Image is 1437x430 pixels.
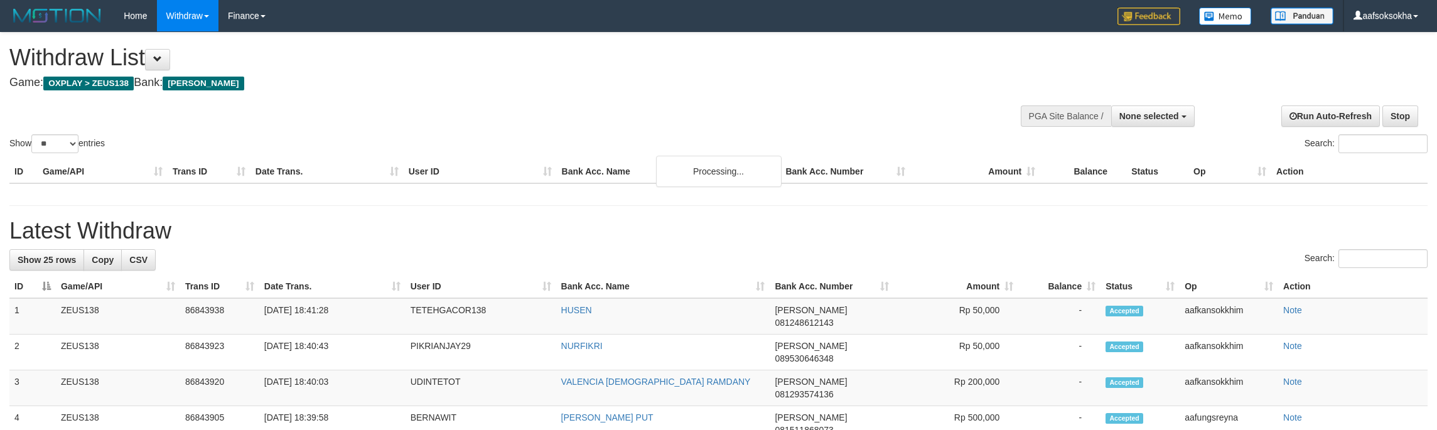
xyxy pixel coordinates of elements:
[557,160,781,183] th: Bank Acc. Name
[180,275,259,298] th: Trans ID: activate to sort column ascending
[1021,105,1111,127] div: PGA Site Balance /
[1106,306,1143,316] span: Accepted
[1283,341,1302,351] a: Note
[38,160,168,183] th: Game/API
[894,335,1018,370] td: Rp 50,000
[561,305,592,315] a: HUSEN
[92,255,114,265] span: Copy
[56,370,180,406] td: ZEUS138
[894,370,1018,406] td: Rp 200,000
[18,255,76,265] span: Show 25 rows
[1106,377,1143,388] span: Accepted
[561,412,654,422] a: [PERSON_NAME] PUT
[1040,160,1126,183] th: Balance
[9,335,56,370] td: 2
[775,305,847,315] span: [PERSON_NAME]
[775,412,847,422] span: [PERSON_NAME]
[775,341,847,351] span: [PERSON_NAME]
[259,298,406,335] td: [DATE] 18:41:28
[1018,335,1101,370] td: -
[1271,160,1428,183] th: Action
[56,298,180,335] td: ZEUS138
[129,255,148,265] span: CSV
[556,275,770,298] th: Bank Acc. Name: activate to sort column ascending
[1278,275,1428,298] th: Action
[1018,370,1101,406] td: -
[9,77,945,89] h4: Game: Bank:
[406,298,556,335] td: TETEHGACOR138
[1283,305,1302,315] a: Note
[1126,160,1188,183] th: Status
[259,335,406,370] td: [DATE] 18:40:43
[9,298,56,335] td: 1
[1305,134,1428,153] label: Search:
[1283,412,1302,422] a: Note
[9,6,105,25] img: MOTION_logo.png
[1271,8,1333,24] img: panduan.png
[9,249,84,271] a: Show 25 rows
[561,341,603,351] a: NURFIKRI
[180,335,259,370] td: 86843923
[780,160,910,183] th: Bank Acc. Number
[168,160,250,183] th: Trans ID
[775,377,847,387] span: [PERSON_NAME]
[56,275,180,298] th: Game/API: activate to sort column ascending
[910,160,1040,183] th: Amount
[1382,105,1418,127] a: Stop
[1188,160,1271,183] th: Op
[1106,341,1143,352] span: Accepted
[1180,275,1278,298] th: Op: activate to sort column ascending
[56,335,180,370] td: ZEUS138
[406,335,556,370] td: PIKRIANJAY29
[83,249,122,271] a: Copy
[9,370,56,406] td: 3
[1018,275,1101,298] th: Balance: activate to sort column ascending
[1111,105,1195,127] button: None selected
[121,249,156,271] a: CSV
[1180,370,1278,406] td: aafkansokkhim
[1281,105,1380,127] a: Run Auto-Refresh
[1180,335,1278,370] td: aafkansokkhim
[1018,298,1101,335] td: -
[406,370,556,406] td: UDINTETOT
[1283,377,1302,387] a: Note
[43,77,134,90] span: OXPLAY > ZEUS138
[163,77,244,90] span: [PERSON_NAME]
[656,156,782,187] div: Processing...
[250,160,404,183] th: Date Trans.
[9,160,38,183] th: ID
[9,45,945,70] h1: Withdraw List
[1305,249,1428,268] label: Search:
[561,377,751,387] a: VALENCIA [DEMOGRAPHIC_DATA] RAMDANY
[9,134,105,153] label: Show entries
[9,275,56,298] th: ID: activate to sort column descending
[406,275,556,298] th: User ID: activate to sort column ascending
[1338,249,1428,268] input: Search:
[404,160,557,183] th: User ID
[775,389,833,399] span: Copy 081293574136 to clipboard
[259,275,406,298] th: Date Trans.: activate to sort column ascending
[1338,134,1428,153] input: Search:
[1199,8,1252,25] img: Button%20Memo.svg
[775,353,833,363] span: Copy 089530646348 to clipboard
[180,298,259,335] td: 86843938
[894,275,1018,298] th: Amount: activate to sort column ascending
[180,370,259,406] td: 86843920
[1106,413,1143,424] span: Accepted
[770,275,894,298] th: Bank Acc. Number: activate to sort column ascending
[1117,8,1180,25] img: Feedback.jpg
[31,134,78,153] select: Showentries
[1101,275,1180,298] th: Status: activate to sort column ascending
[894,298,1018,335] td: Rp 50,000
[775,318,833,328] span: Copy 081248612143 to clipboard
[259,370,406,406] td: [DATE] 18:40:03
[1180,298,1278,335] td: aafkansokkhim
[1119,111,1179,121] span: None selected
[9,218,1428,244] h1: Latest Withdraw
